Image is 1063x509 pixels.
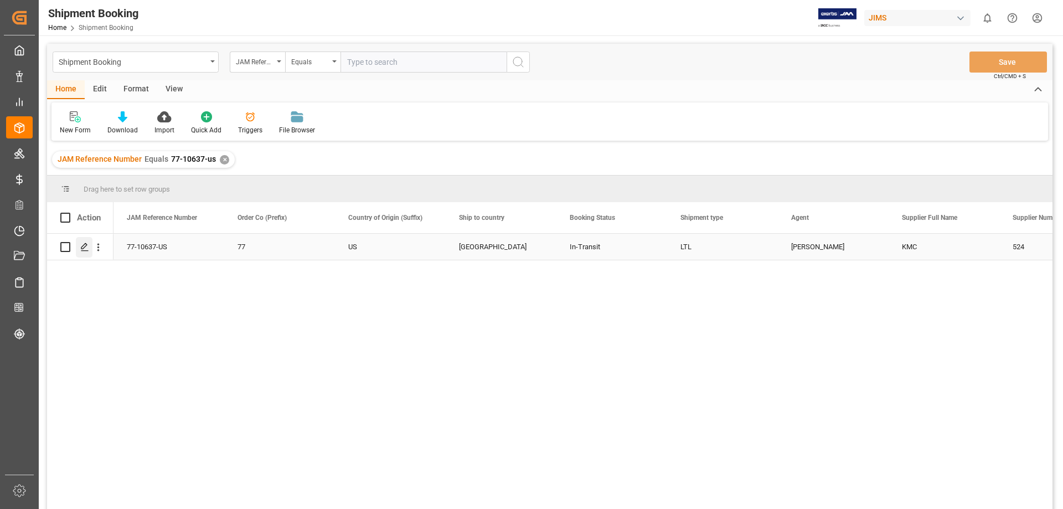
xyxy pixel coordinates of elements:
button: Save [969,52,1047,73]
div: ✕ [220,155,229,164]
span: Ship to country [459,214,504,222]
button: JIMS [864,7,975,28]
div: Equals [291,54,329,67]
button: open menu [230,52,285,73]
span: Booking Status [570,214,615,222]
div: [PERSON_NAME] [791,234,875,260]
div: Shipment Booking [59,54,207,68]
span: Supplier Number [1013,214,1062,222]
div: US [348,234,432,260]
button: Help Center [1000,6,1025,30]
button: open menu [285,52,340,73]
div: File Browser [279,125,315,135]
span: Equals [145,155,168,163]
div: Press SPACE to select this row. [47,234,113,260]
div: 77 [238,234,322,260]
div: Action [77,213,101,223]
div: Quick Add [191,125,221,135]
div: In-Transit [570,234,654,260]
div: JIMS [864,10,971,26]
span: Drag here to set row groups [84,185,170,193]
div: Edit [85,80,115,99]
div: Import [154,125,174,135]
button: open menu [53,52,219,73]
div: JAM Reference Number [236,54,274,67]
div: LTL [680,234,765,260]
div: View [157,80,191,99]
div: New Form [60,125,91,135]
div: Triggers [238,125,262,135]
div: Shipment Booking [48,5,138,22]
a: Home [48,24,66,32]
input: Type to search [340,52,507,73]
div: [GEOGRAPHIC_DATA] [459,234,543,260]
span: Order Co (Prefix) [238,214,287,222]
span: Country of Origin (Suffix) [348,214,422,222]
div: Download [107,125,138,135]
img: Exertis%20JAM%20-%20Email%20Logo.jpg_1722504956.jpg [818,8,856,28]
div: Home [47,80,85,99]
span: Shipment type [680,214,723,222]
button: search button [507,52,530,73]
div: 77-10637-US [113,234,224,260]
span: Ctrl/CMD + S [994,72,1026,80]
span: Supplier Full Name [902,214,957,222]
div: KMC [889,234,999,260]
span: JAM Reference Number [58,155,142,163]
span: 77-10637-us [171,155,216,163]
span: JAM Reference Number [127,214,197,222]
span: Agent [791,214,809,222]
div: Format [115,80,157,99]
button: show 0 new notifications [975,6,1000,30]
